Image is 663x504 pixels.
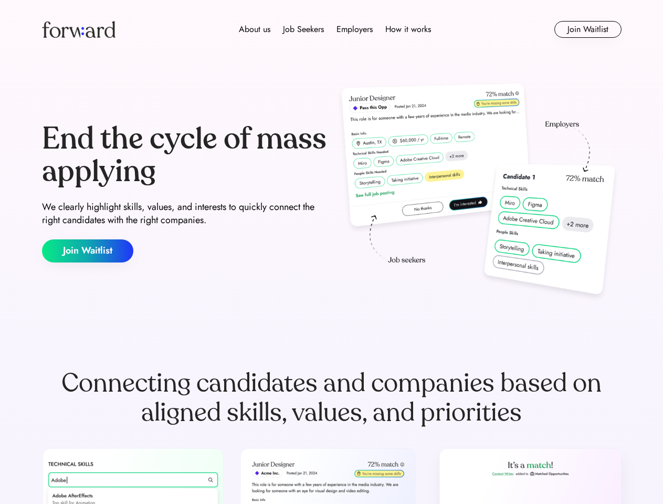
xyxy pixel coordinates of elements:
div: About us [239,23,270,36]
div: Job Seekers [283,23,324,36]
button: Join Waitlist [554,21,622,38]
div: End the cycle of mass applying [42,123,328,187]
img: Forward logo [42,21,115,38]
div: How it works [385,23,431,36]
img: hero-image.png [336,80,622,306]
div: Employers [336,23,373,36]
div: We clearly highlight skills, values, and interests to quickly connect the right candidates with t... [42,201,328,227]
div: Connecting candidates and companies based on aligned skills, values, and priorities [42,369,622,427]
button: Join Waitlist [42,239,133,262]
